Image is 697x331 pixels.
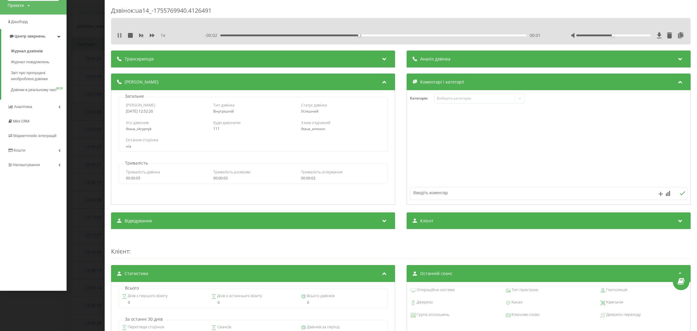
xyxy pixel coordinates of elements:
span: 1 x [161,32,165,38]
span: Центр звернень [15,34,45,38]
div: 111 [213,127,293,131]
span: [PERSON_NAME] [125,79,159,85]
span: Дашборд [11,19,28,24]
div: 00:00:02 [301,176,380,180]
p: Тривалість [123,160,149,166]
span: Налаштування [13,162,40,167]
span: Тривалість дзвінка [126,169,160,175]
div: iltaua_amosov [301,127,380,131]
span: Всього дзвінків [306,293,334,299]
div: Проекти [8,2,24,8]
span: Днів з останнього візиту [216,293,262,299]
span: Маркетплейс інтеграцій [13,133,57,138]
span: Тип дзвінка [213,102,234,108]
div: 0 [122,300,205,305]
span: Дзвінки в реальному часі [11,87,56,93]
span: Тип пристрою [510,287,538,293]
span: Аналіз дзвінка [420,56,450,62]
span: Операційна система [416,287,455,293]
span: Аналiтика [14,104,32,109]
h4: Категорія : [410,96,434,100]
span: Статус дзвінка [301,102,327,108]
span: Ключове слово [510,312,539,318]
span: Mini CRM [13,119,29,123]
div: Accessibility label [612,34,614,37]
span: Журнал дзвінків [11,48,43,54]
div: 00:00:05 [126,176,205,180]
span: Журнал повідомлень [11,59,49,65]
span: Остання сторінка [126,137,158,143]
a: Журнал дзвінків [11,46,67,57]
span: Сеансів [216,324,231,330]
span: Днів з першого візиту [127,293,168,299]
div: iltaua_skrypnyk [126,127,205,131]
div: 0 [301,300,384,305]
div: Дзвінок : ua14_-1755769940.4126491 [111,6,691,18]
span: Останній сеанс [420,270,453,277]
p: Всього [123,285,140,291]
div: 00:00:03 [213,176,293,180]
span: Транскрипція [125,56,154,62]
span: Клієнт [111,247,129,255]
span: Геопозиція [605,287,627,293]
span: Внутрішній [213,109,234,114]
div: n/a [126,144,380,149]
span: Успішний [301,109,318,114]
span: Тривалість розмови [213,169,250,175]
span: Хто дзвонив [126,120,148,125]
div: Accessibility label [358,34,361,37]
a: Журнал повідомлень [11,57,67,67]
span: Джерело [416,299,433,305]
span: Дзвінків за період [306,324,339,330]
span: [PERSON_NAME] [126,102,155,108]
span: Клієнт [420,218,434,224]
span: 00:01 [530,32,541,38]
span: Група оголошень [416,312,449,318]
span: Кошти [14,148,25,152]
a: Центр звернень [1,29,67,44]
span: Куди дзвонили [213,120,241,125]
span: Кампанія [605,299,623,305]
span: Перегляди сторінок [127,324,164,330]
span: Відвідування [125,218,152,224]
span: Звіт про пропущені необроблені дзвінки [11,70,64,82]
span: Статистика [125,270,148,277]
p: За останні 30 днів [123,316,164,322]
div: : [111,235,691,259]
div: Виберіть категорію [437,96,512,101]
a: Дзвінки в реальному часіNEW [11,84,67,95]
span: Канал [510,299,522,305]
div: [DATE] 12:52:20 [126,109,205,113]
span: З ким з'єднаний [301,120,330,125]
p: Загальне [123,93,146,99]
span: - 00:02 [205,32,220,38]
div: 0 [211,300,295,305]
span: Джерело переходу [605,312,641,318]
span: Тривалість очікування [301,169,342,175]
a: Звіт про пропущені необроблені дзвінки [11,67,67,84]
span: Коментарі і категорії [420,79,464,85]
